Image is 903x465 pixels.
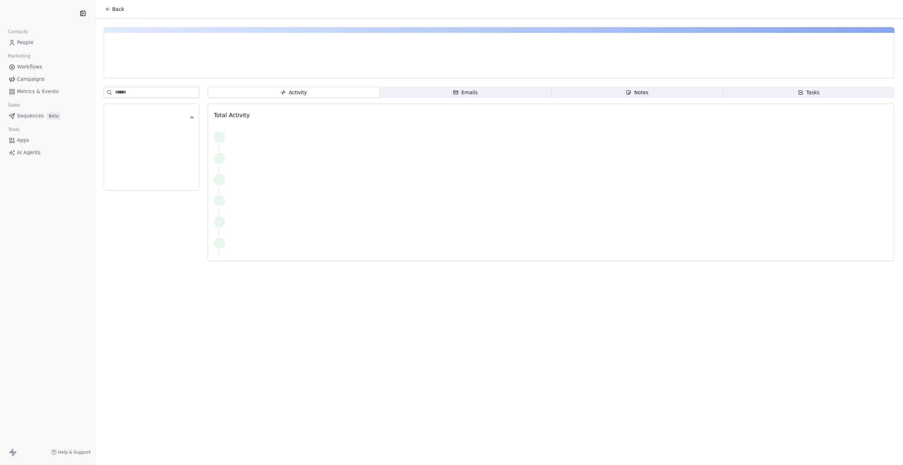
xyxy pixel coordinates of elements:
a: AI Agents [6,147,89,158]
span: People [17,39,34,46]
a: Help & Support [51,449,91,455]
div: Notes [626,89,648,96]
span: Beta [47,113,61,120]
a: Workflows [6,61,89,73]
span: Metrics & Events [17,88,59,95]
span: Back [112,6,124,13]
a: Metrics & Events [6,86,89,97]
a: Apps [6,134,89,146]
span: Total Activity [214,112,250,119]
span: Sales [5,100,23,110]
span: Campaigns [17,76,44,83]
span: Sequences [17,112,44,120]
span: Contacts [5,26,31,37]
button: Back [101,3,128,16]
a: Campaigns [6,73,89,85]
a: People [6,37,89,48]
div: Emails [453,89,478,96]
span: Workflows [17,63,42,71]
span: AI Agents [17,149,41,156]
span: Marketing [5,51,34,61]
span: Help & Support [58,449,91,455]
div: Tasks [798,89,820,96]
a: SequencesBeta [6,110,89,122]
span: Apps [17,137,29,144]
span: Tools [5,124,22,135]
